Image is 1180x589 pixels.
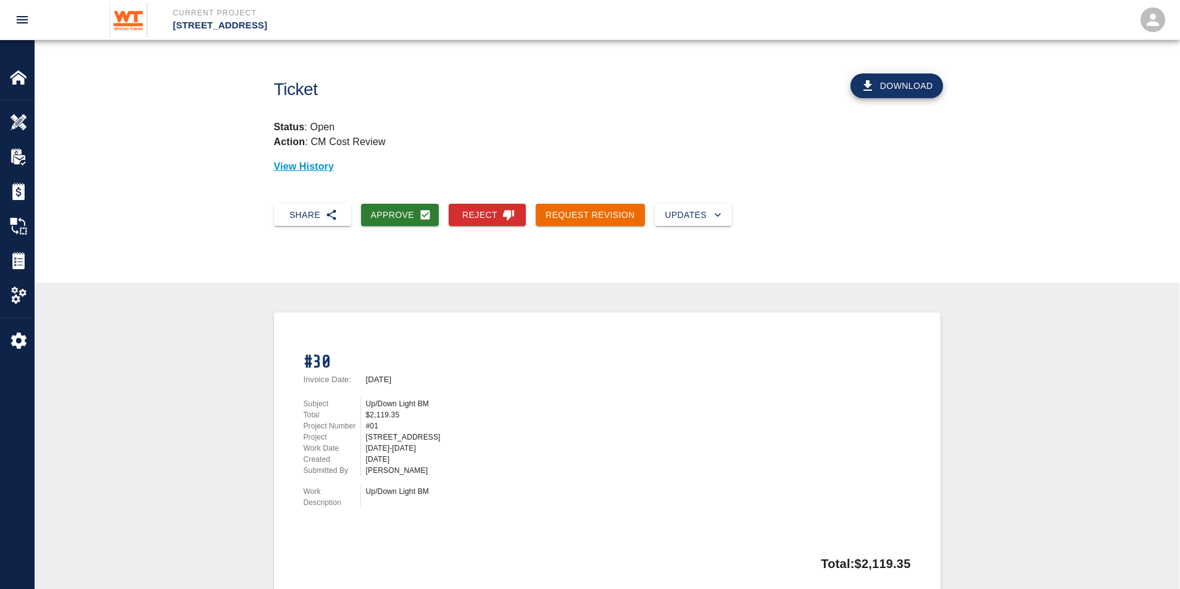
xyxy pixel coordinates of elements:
p: Total [304,409,360,420]
p: Project [304,432,360,443]
p: : CM Cost Review [274,136,386,147]
strong: Action [274,136,305,147]
div: Up/Down Light BM [366,486,704,497]
p: Submitted By [304,465,360,476]
p: Invoice Date: [304,375,361,383]
h1: Ticket [274,80,659,100]
p: Total: $2,119.35 [821,549,910,573]
p: Created [304,454,360,465]
p: Current Project [173,7,657,19]
button: Approve [361,204,439,227]
p: View History [274,159,941,174]
div: Up/Down Light BM [366,398,704,409]
strong: Status [274,122,305,132]
button: Updates [655,204,732,227]
button: open drawer [7,5,37,35]
img: Whiting-Turner [109,2,148,37]
p: [DATE] [366,375,392,383]
button: Download [850,73,943,98]
button: Request Revision [536,204,645,227]
div: [STREET_ADDRESS] [366,432,704,443]
p: Subject [304,398,360,409]
div: [PERSON_NAME] [366,465,704,476]
p: [STREET_ADDRESS] [173,19,657,33]
p: : Open [274,120,941,135]
button: Reject [449,204,526,227]
button: Share [274,204,351,227]
p: Work Description [304,486,360,508]
p: Project Number [304,420,360,432]
p: Work Date [304,443,360,454]
div: #01 [366,420,704,432]
div: $2,119.35 [366,409,704,420]
div: [DATE] [366,454,704,465]
div: [DATE]-[DATE] [366,443,704,454]
h1: #30 [304,352,704,372]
